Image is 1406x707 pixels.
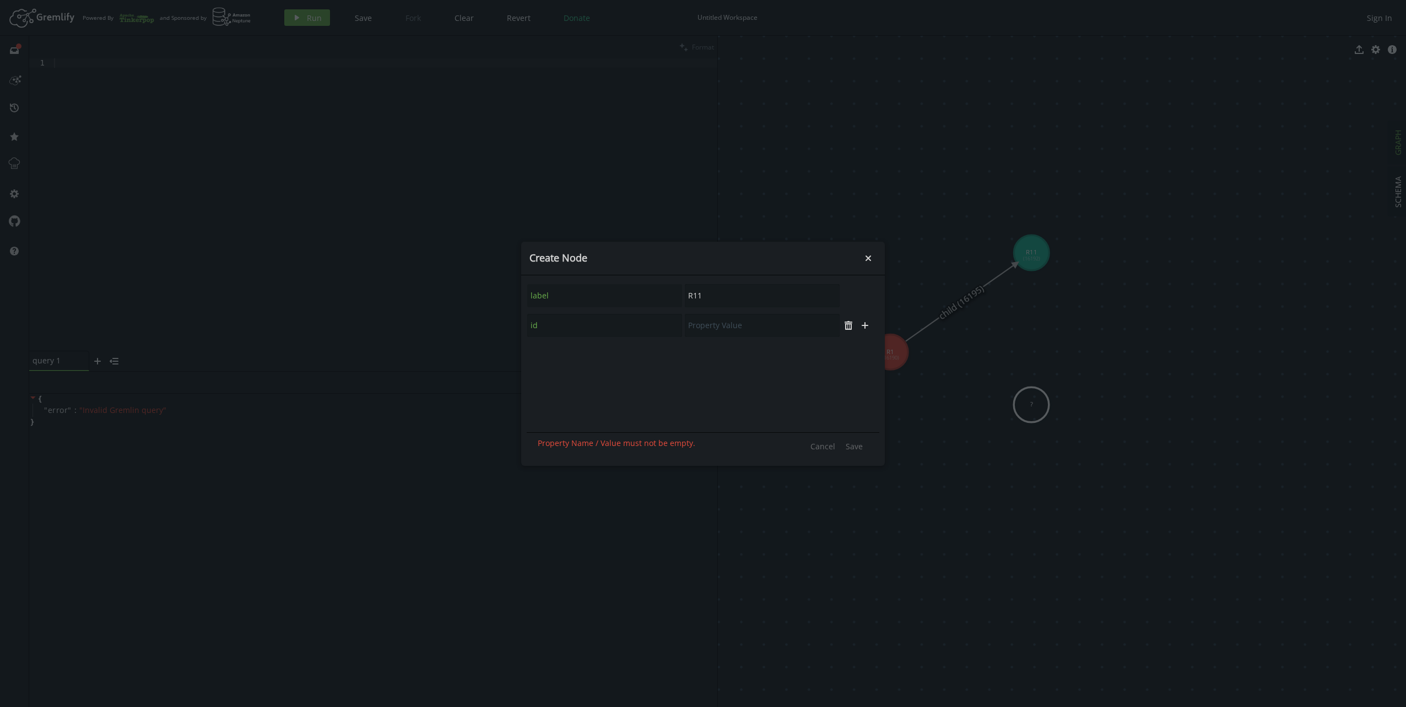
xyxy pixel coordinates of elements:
button: Cancel [805,438,841,455]
input: Property Value [685,284,840,307]
input: Property Name [527,314,682,337]
span: Cancel [810,441,835,452]
input: Property Name [527,284,682,307]
button: Save [840,438,868,455]
input: Property Value [685,314,840,337]
div: Property Name / Value must not be empty. [538,438,695,455]
button: Close [860,250,877,267]
span: Save [846,441,863,452]
h4: Create Node [529,252,860,264]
